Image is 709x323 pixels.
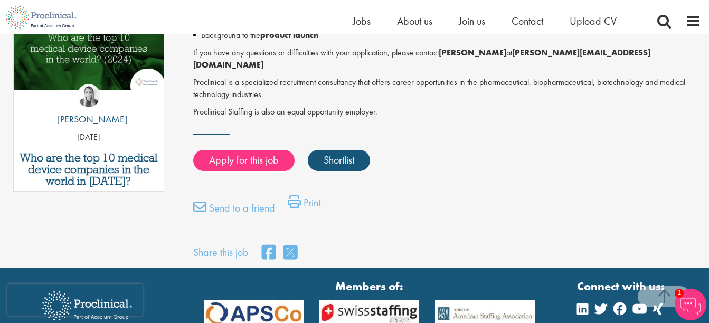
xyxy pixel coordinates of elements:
a: Who are the top 10 medical device companies in the world in [DATE]? [19,152,158,187]
p: If you have any questions or difficulties with your application, please contact at [193,47,701,71]
iframe: reCAPTCHA [7,284,143,316]
a: Apply for this job [193,150,295,171]
strong: product launch [260,30,318,41]
img: Hannah Burke [77,84,100,107]
a: Jobs [353,14,371,28]
span: 1 [675,289,684,298]
p: [DATE] [14,131,164,144]
strong: Connect with us: [577,278,667,294]
a: Hannah Burke [PERSON_NAME] [50,84,127,131]
label: Share this job [193,245,249,260]
a: Send to a friend [193,200,275,221]
a: Share on Facebook [262,242,276,264]
img: Chatbot [675,289,706,320]
a: Link to a post [14,13,164,106]
a: Shortlist [308,150,370,171]
img: Top 10 Medical Device Companies 2024 [14,13,164,91]
a: Upload CV [570,14,617,28]
font: [PERSON_NAME] [58,113,127,125]
a: Print [288,195,320,216]
p: Proclinical is a specialized recruitment consultancy that offers career opportunities in the phar... [193,77,701,101]
li: Background to the [193,29,701,42]
a: Share on Twitter [283,242,297,264]
a: Contact [512,14,543,28]
a: About us [397,14,432,28]
strong: [PERSON_NAME][EMAIL_ADDRESS][DOMAIN_NAME] [193,47,650,70]
strong: Members of: [204,278,535,294]
a: Join us [459,14,485,28]
strong: [PERSON_NAME] [439,47,506,58]
p: Proclinical Staffing is also an equal opportunity employer. [193,106,701,118]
